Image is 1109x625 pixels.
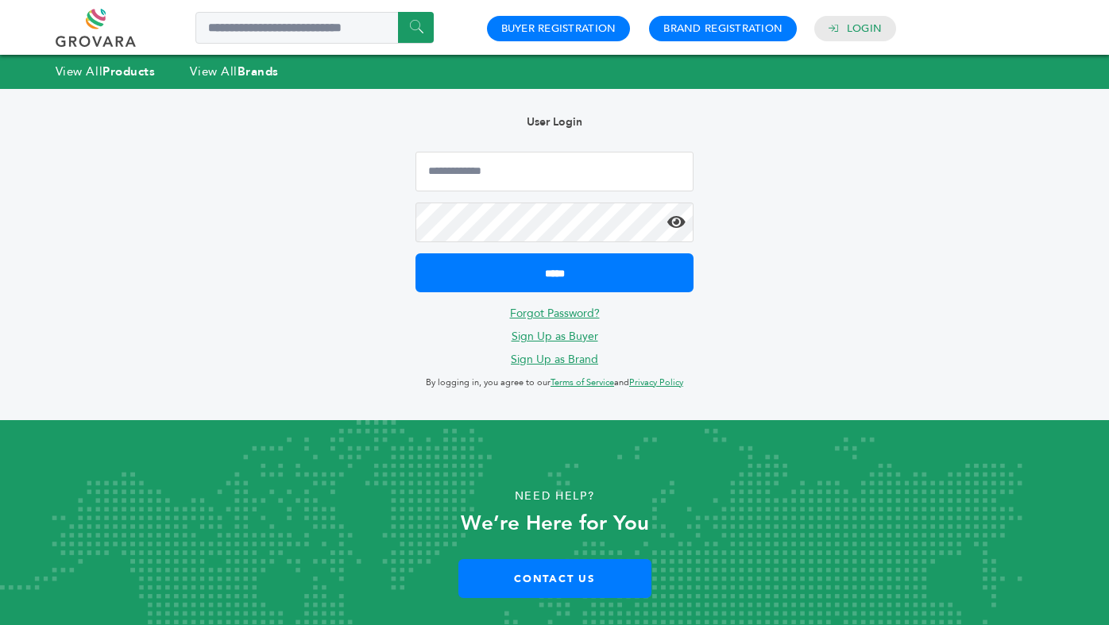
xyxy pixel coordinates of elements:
[501,21,616,36] a: Buyer Registration
[56,64,156,79] a: View AllProducts
[527,114,582,129] b: User Login
[195,12,434,44] input: Search a product or brand...
[511,352,598,367] a: Sign Up as Brand
[190,64,279,79] a: View AllBrands
[458,559,651,598] a: Contact Us
[56,484,1053,508] p: Need Help?
[238,64,279,79] strong: Brands
[512,329,598,344] a: Sign Up as Buyer
[415,152,694,191] input: Email Address
[415,373,694,392] p: By logging in, you agree to our and
[629,376,683,388] a: Privacy Policy
[551,376,614,388] a: Terms of Service
[847,21,882,36] a: Login
[663,21,782,36] a: Brand Registration
[461,509,649,538] strong: We’re Here for You
[510,306,600,321] a: Forgot Password?
[415,203,694,242] input: Password
[102,64,155,79] strong: Products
